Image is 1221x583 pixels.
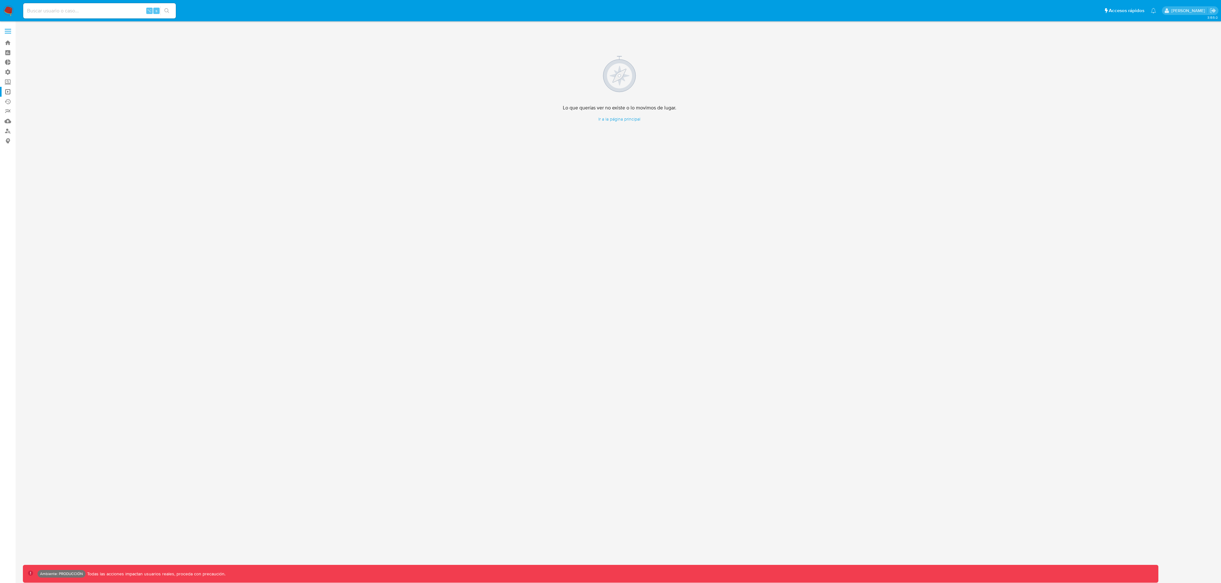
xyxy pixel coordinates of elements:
[563,116,676,122] a: Ir a la página principal
[563,105,676,111] h4: Lo que querías ver no existe o lo movimos de lugar.
[160,6,173,15] button: search-icon
[1109,7,1144,14] span: Accesos rápidos
[40,573,83,575] p: Ambiente: PRODUCCIÓN
[23,7,176,15] input: Buscar usuario o caso...
[155,8,157,14] span: s
[86,571,225,577] p: Todas las acciones impactan usuarios reales, proceda con precaución.
[147,8,152,14] span: ⌥
[1151,8,1156,13] a: Notificaciones
[1210,7,1216,14] a: Salir
[1171,8,1207,14] p: leandrojossue.ramirez@mercadolibre.com.co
